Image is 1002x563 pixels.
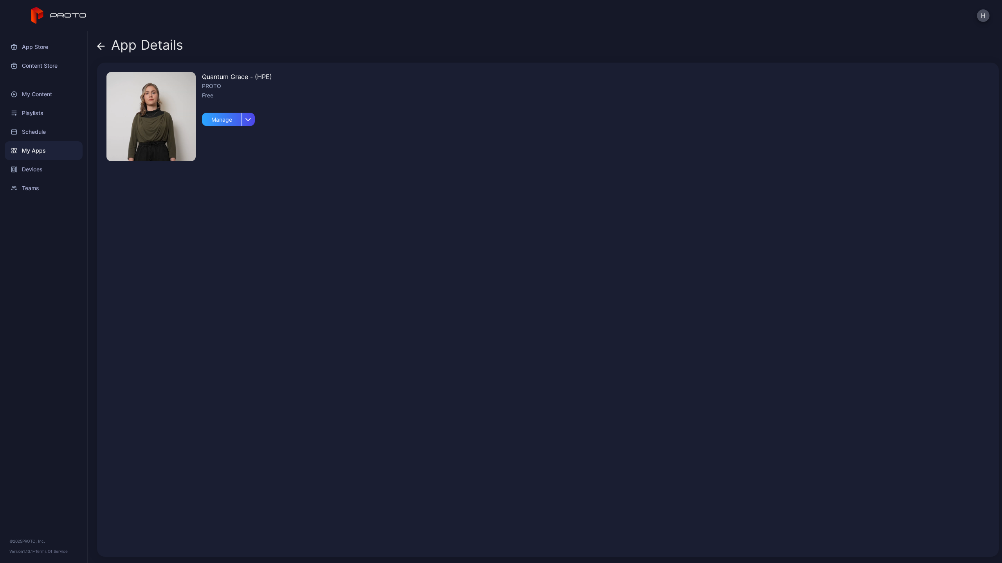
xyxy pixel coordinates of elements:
a: My Content [5,85,83,104]
a: Schedule [5,122,83,141]
div: Free [202,91,272,100]
a: Playlists [5,104,83,122]
a: Teams [5,179,83,198]
div: PROTO [202,81,272,91]
a: Devices [5,160,83,179]
a: My Apps [5,141,83,160]
span: Version 1.13.1 • [9,549,35,554]
div: App Details [97,38,183,56]
a: Terms Of Service [35,549,68,554]
div: © 2025 PROTO, Inc. [9,538,78,544]
a: Content Store [5,56,83,75]
div: Quantum Grace - (HPE) [202,72,272,81]
div: Manage [202,113,241,126]
a: App Store [5,38,83,56]
button: Manage [202,110,255,126]
button: H [977,9,989,22]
